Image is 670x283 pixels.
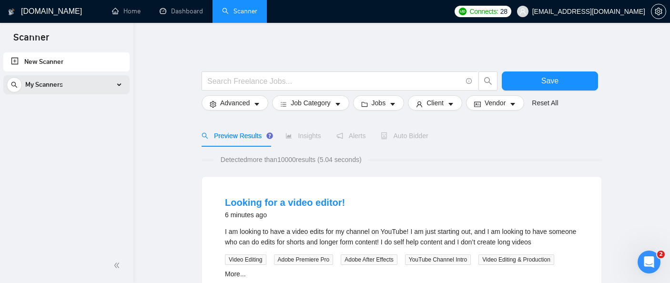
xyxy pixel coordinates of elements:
[3,75,130,98] li: My Scanners
[353,95,405,111] button: folderJobscaret-down
[466,95,524,111] button: idcardVendorcaret-down
[478,254,554,265] span: Video Editing & Production
[254,101,260,108] span: caret-down
[225,226,579,247] div: I am looking to have a video edits for my channel on YouTube! I am just starting out, and I am lo...
[225,270,246,278] a: More...
[225,254,266,265] span: Video Editing
[272,95,349,111] button: barsJob Categorycaret-down
[202,95,268,111] button: settingAdvancedcaret-down
[447,101,454,108] span: caret-down
[274,254,334,265] span: Adobe Premiere Pro
[381,132,428,140] span: Auto Bidder
[11,52,122,71] a: New Scanner
[285,132,321,140] span: Insights
[389,101,396,108] span: caret-down
[416,101,423,108] span: user
[469,6,498,17] span: Connects:
[657,251,665,258] span: 2
[485,98,506,108] span: Vendor
[225,209,345,221] div: 6 minutes ago
[651,8,666,15] a: setting
[509,101,516,108] span: caret-down
[426,98,444,108] span: Client
[336,132,366,140] span: Alerts
[285,132,292,139] span: area-chart
[541,75,558,87] span: Save
[7,77,22,92] button: search
[519,8,526,15] span: user
[466,78,472,84] span: info-circle
[336,132,343,139] span: notification
[222,7,257,15] a: searchScanner
[202,132,270,140] span: Preview Results
[265,131,274,140] div: Tooltip anchor
[280,101,287,108] span: bars
[502,71,598,91] button: Save
[207,75,462,87] input: Search Freelance Jobs...
[7,81,21,88] span: search
[459,8,467,15] img: upwork-logo.png
[210,101,216,108] span: setting
[112,7,141,15] a: homeHome
[408,95,462,111] button: userClientcaret-down
[3,52,130,71] li: New Scanner
[25,75,63,94] span: My Scanners
[6,30,57,51] span: Scanner
[335,101,341,108] span: caret-down
[651,8,666,15] span: setting
[8,4,15,20] img: logo
[638,251,660,273] iframe: Intercom live chat
[478,71,497,91] button: search
[220,98,250,108] span: Advanced
[361,101,368,108] span: folder
[500,6,508,17] span: 28
[479,77,497,85] span: search
[160,7,203,15] a: dashboardDashboard
[651,4,666,19] button: setting
[341,254,397,265] span: Adobe After Effects
[532,98,558,108] a: Reset All
[113,261,123,270] span: double-left
[372,98,386,108] span: Jobs
[225,197,345,208] a: Looking for a video editor!
[381,132,387,139] span: robot
[202,132,208,139] span: search
[474,101,481,108] span: idcard
[405,254,471,265] span: YouTube Channel Intro
[291,98,330,108] span: Job Category
[214,154,368,165] span: Detected more than 10000 results (5.04 seconds)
